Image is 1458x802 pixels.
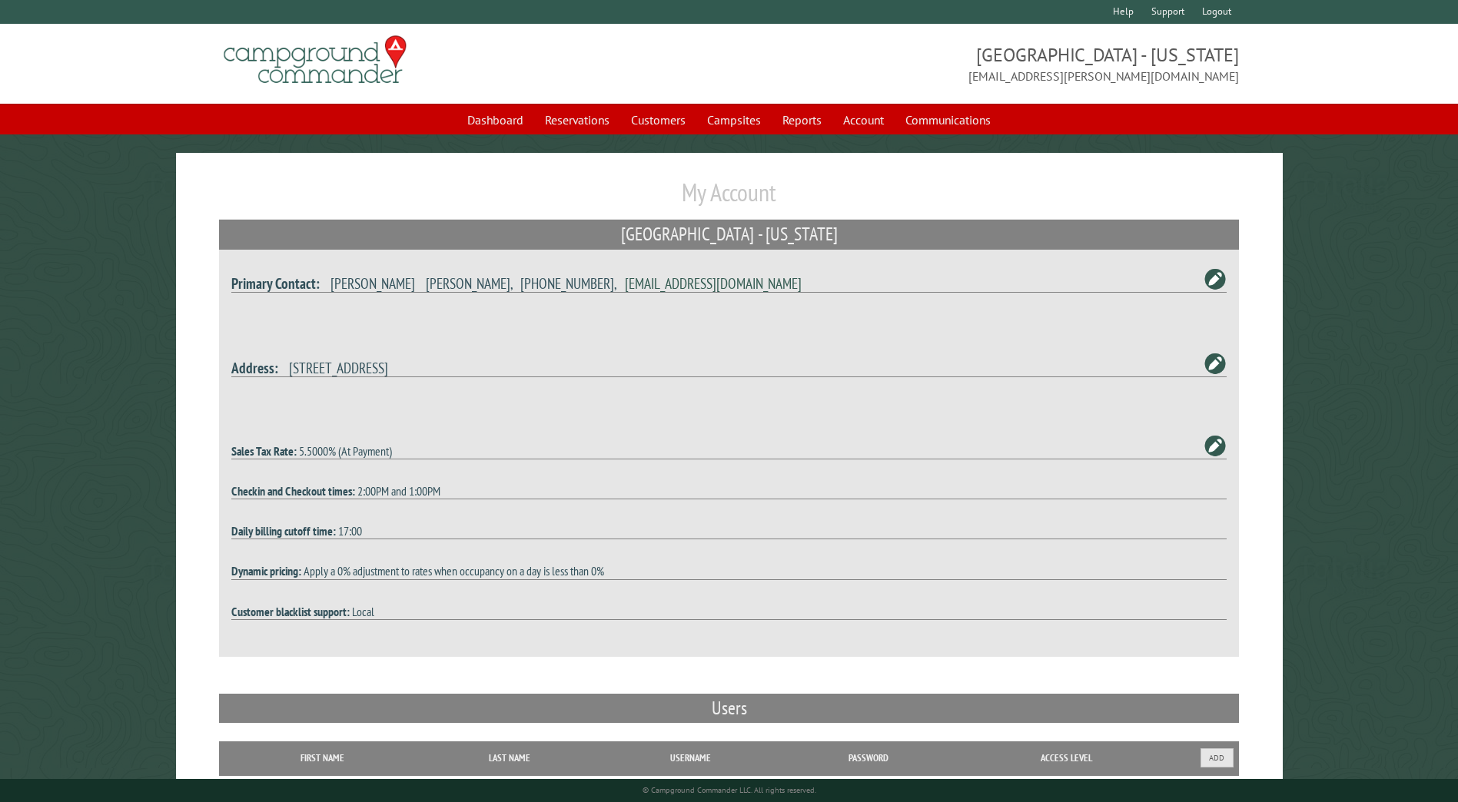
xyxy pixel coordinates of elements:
a: Reports [773,105,831,134]
span: [PERSON_NAME] [330,273,415,293]
strong: Customer blacklist support: [231,604,350,619]
strong: Primary Contact: [231,273,320,293]
span: [GEOGRAPHIC_DATA] - [US_STATE] [EMAIL_ADDRESS][PERSON_NAME][DOMAIN_NAME] [729,42,1239,85]
h1: My Account [219,177,1238,220]
strong: Sales Tax Rate: [231,443,297,459]
h4: , , [231,274,1226,293]
th: First Name [227,741,418,775]
a: Customers [622,105,695,134]
span: Apply a 0% adjustment to rates when occupancy on a day is less than 0% [304,563,604,578]
a: Campsites [698,105,770,134]
a: Communications [896,105,1000,134]
strong: Dynamic pricing: [231,563,301,578]
a: Account [834,105,893,134]
button: Add [1201,748,1233,767]
strong: Daily billing cutoff time: [231,523,336,539]
a: Reservations [536,105,619,134]
th: Username [600,741,779,775]
th: Access Level [956,741,1177,775]
a: [EMAIL_ADDRESS][DOMAIN_NAME] [625,273,802,293]
strong: Address: [231,358,278,377]
span: 17:00 [338,523,362,539]
span: [PHONE_NUMBER] [520,273,614,293]
a: Dashboard [458,105,533,134]
strong: Checkin and Checkout times: [231,483,355,499]
h2: [GEOGRAPHIC_DATA] - [US_STATE] [219,220,1238,249]
span: [PERSON_NAME] [426,273,510,293]
img: Campground Commander [219,30,411,90]
span: 5.5000% (At Payment) [299,443,392,459]
span: 2:00PM and 1:00PM [357,483,440,499]
span: [STREET_ADDRESS] [289,358,388,377]
span: Local [352,604,374,619]
th: Last Name [418,741,600,775]
th: Password [780,741,957,775]
h2: Users [219,694,1238,723]
small: © Campground Commander LLC. All rights reserved. [643,785,816,795]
